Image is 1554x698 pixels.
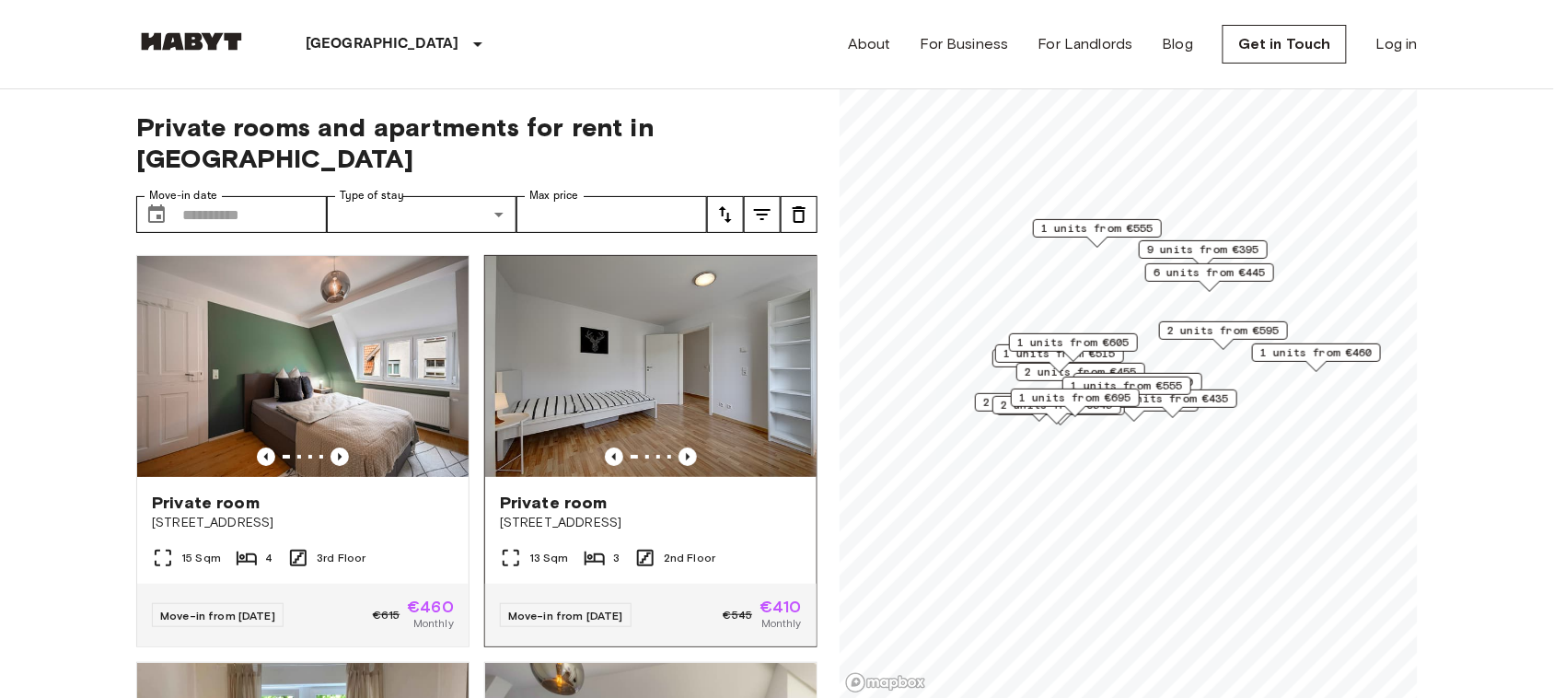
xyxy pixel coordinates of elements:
[136,255,470,647] a: Marketing picture of unit DE-09-014-003-02HFPrevious imagePrevious imagePrivate room[STREET_ADDRE...
[992,396,1121,425] div: Map marker
[678,448,697,466] button: Previous image
[257,448,275,466] button: Previous image
[1011,389,1140,417] div: Map marker
[1260,344,1373,361] span: 1 units from €460
[921,33,1009,55] a: For Business
[149,188,217,204] label: Move-in date
[1159,321,1288,350] div: Map marker
[160,609,275,622] span: Move-in from [DATE]
[500,514,802,532] span: [STREET_ADDRESS]
[1145,263,1274,292] div: Map marker
[1252,343,1381,372] div: Map marker
[1062,377,1191,405] div: Map marker
[1147,241,1259,258] span: 9 units from €395
[781,196,818,233] button: tune
[1376,33,1418,55] a: Log in
[138,196,175,233] button: Choose date
[1117,390,1229,407] span: 2 units from €435
[975,393,1104,422] div: Map marker
[605,448,623,466] button: Previous image
[1071,378,1183,394] span: 1 units from €555
[1003,345,1116,362] span: 1 units from €515
[1016,363,1145,391] div: Map marker
[664,550,715,566] span: 2nd Floor
[744,196,781,233] button: tune
[1017,334,1130,351] span: 1 units from €605
[845,672,926,693] a: Mapbox logo
[265,550,273,566] span: 4
[136,32,247,51] img: Habyt
[1033,219,1162,248] div: Map marker
[373,607,400,623] span: €615
[992,349,1121,378] div: Map marker
[1009,333,1138,362] div: Map marker
[1223,25,1347,64] a: Get in Touch
[152,514,454,532] span: [STREET_ADDRESS]
[1025,364,1137,380] span: 2 units from €455
[136,111,818,174] span: Private rooms and apartments for rent in [GEOGRAPHIC_DATA]
[181,550,221,566] span: 15 Sqm
[306,33,459,55] p: [GEOGRAPHIC_DATA]
[331,448,349,466] button: Previous image
[613,550,620,566] span: 3
[760,599,802,615] span: €410
[707,196,744,233] button: tune
[1139,240,1268,269] div: Map marker
[137,256,469,477] img: Marketing picture of unit DE-09-014-003-02HF
[485,256,817,477] img: Marketing picture of unit DE-09-015-03M
[529,550,569,566] span: 13 Sqm
[1019,390,1131,406] span: 1 units from €695
[724,607,753,623] span: €545
[529,188,579,204] label: Max price
[152,492,260,514] span: Private room
[1167,322,1280,339] span: 2 units from €595
[995,344,1124,373] div: Map marker
[500,492,608,514] span: Private room
[413,615,454,632] span: Monthly
[1041,220,1154,237] span: 1 units from €555
[1082,374,1194,390] span: 1 units from €460
[1073,373,1202,401] div: Map marker
[340,188,404,204] label: Type of stay
[848,33,891,55] a: About
[1038,33,1133,55] a: For Landlords
[1154,264,1266,281] span: 6 units from €445
[1163,33,1194,55] a: Blog
[508,609,623,622] span: Move-in from [DATE]
[317,550,365,566] span: 3rd Floor
[761,615,802,632] span: Monthly
[983,394,1096,411] span: 2 units from €530
[1001,397,1113,413] span: 2 units from €545
[484,255,818,647] a: Marketing picture of unit DE-09-015-03MPrevious imagePrevious imagePrivate room[STREET_ADDRESS]13...
[407,599,454,615] span: €460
